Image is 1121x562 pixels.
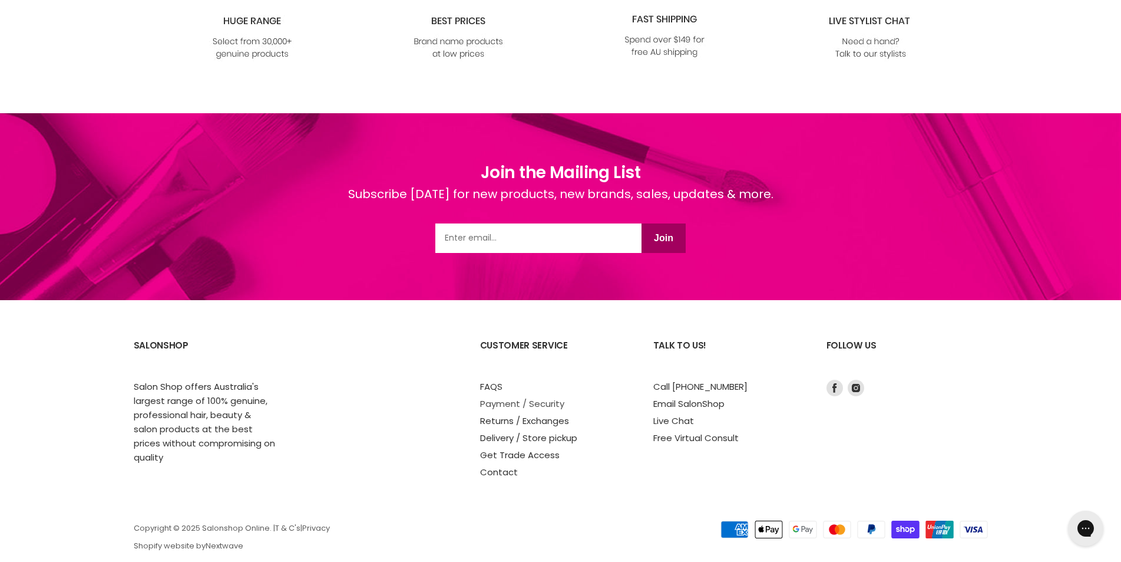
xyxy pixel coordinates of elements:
h1: Join the Mailing List [348,160,773,185]
a: Live Chat [653,415,694,427]
input: Email [435,224,641,253]
p: Salon Shop offers Australia's largest range of 100% genuine, professional hair, beauty & salon pr... [134,380,275,465]
a: Nextwave [206,540,243,551]
h2: Follow us [826,331,988,380]
h2: SalonShop [134,331,283,380]
button: Join [641,224,686,253]
a: Payment / Security [480,397,564,410]
iframe: Gorgias live chat messenger [1062,507,1109,550]
a: Privacy [302,522,330,534]
h2: Talk to us! [653,331,803,380]
a: Call [PHONE_NUMBER] [653,380,748,393]
a: Returns / Exchanges [480,415,569,427]
a: Delivery / Store pickup [480,432,577,444]
h2: Customer Service [480,331,630,380]
a: Email SalonShop [653,397,725,410]
a: FAQS [480,380,502,393]
a: Free Virtual Consult [653,432,739,444]
a: Get Trade Access [480,449,560,461]
div: Subscribe [DATE] for new products, new brands, sales, updates & more. [348,185,773,224]
a: T & C's [275,522,300,534]
p: Copyright © 2025 Salonshop Online. | | Shopify website by [134,524,639,551]
a: Contact [480,466,518,478]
